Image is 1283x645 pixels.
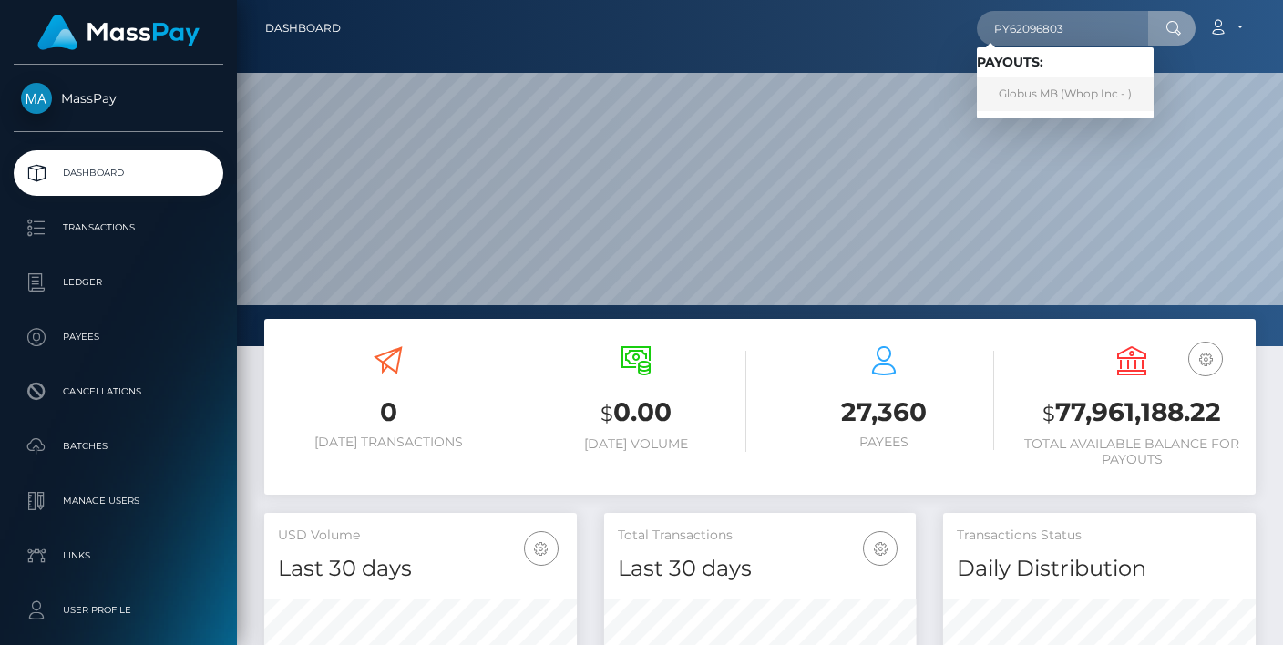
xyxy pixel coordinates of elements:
a: Links [14,533,223,578]
p: Dashboard [21,159,216,187]
h3: 27,360 [774,394,994,430]
input: Search... [977,11,1148,46]
p: Batches [21,433,216,460]
small: $ [1042,401,1055,426]
a: Globus MB (Whop Inc - ) [977,77,1154,111]
h4: Last 30 days [618,553,903,585]
h4: Daily Distribution [957,553,1242,585]
h6: Total Available Balance for Payouts [1021,436,1242,467]
a: Payees [14,314,223,360]
a: Dashboard [265,9,341,47]
a: User Profile [14,588,223,633]
h3: 0.00 [526,394,746,432]
img: MassPay Logo [37,15,200,50]
h6: [DATE] Transactions [278,435,498,450]
h5: Total Transactions [618,527,903,545]
small: $ [600,401,613,426]
h3: 77,961,188.22 [1021,394,1242,432]
p: Transactions [21,214,216,241]
p: Ledger [21,269,216,296]
h6: Payees [774,435,994,450]
a: Transactions [14,205,223,251]
h3: 0 [278,394,498,430]
a: Ledger [14,260,223,305]
p: Payees [21,323,216,351]
h5: Transactions Status [957,527,1242,545]
a: Manage Users [14,478,223,524]
img: MassPay [21,83,52,114]
h6: [DATE] Volume [526,436,746,452]
a: Cancellations [14,369,223,415]
p: Manage Users [21,487,216,515]
h6: Payouts: [977,55,1154,70]
a: Dashboard [14,150,223,196]
a: Batches [14,424,223,469]
h5: USD Volume [278,527,563,545]
p: Links [21,542,216,569]
h4: Last 30 days [278,553,563,585]
p: User Profile [21,597,216,624]
span: MassPay [14,90,223,107]
p: Cancellations [21,378,216,405]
